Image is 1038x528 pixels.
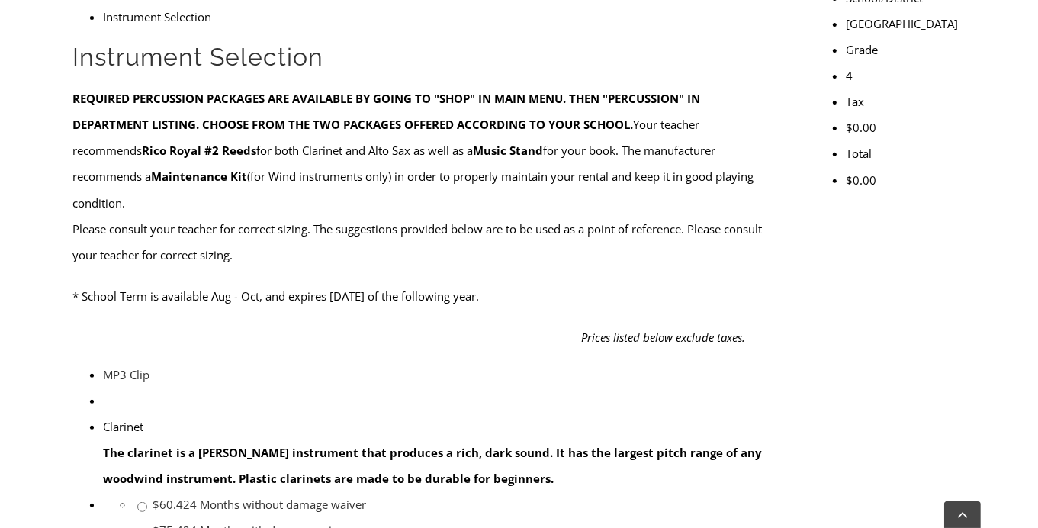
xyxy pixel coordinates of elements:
strong: The clarinet is a [PERSON_NAME] instrument that produces a rich, dark sound. It has the largest p... [103,445,762,486]
li: Grade [846,37,966,63]
li: 4 [846,63,966,89]
h2: Instrument Selection [72,41,779,73]
li: Instrument Selection [103,4,779,30]
strong: REQUIRED PERCUSSION PACKAGES ARE AVAILABLE BY GOING TO "SHOP" IN MAIN MENU. THEN "PERCUSSION" IN ... [72,91,700,132]
li: $0.00 [846,114,966,140]
li: Tax [846,89,966,114]
em: Prices listed below exclude taxes. [581,330,745,345]
li: $0.00 [846,167,966,193]
a: $60.424 Months without damage waiver [153,497,366,512]
strong: Maintenance Kit [151,169,247,184]
span: $60.42 [153,497,190,512]
strong: Music Stand [473,143,543,158]
strong: Rico Royal #2 Reeds [142,143,256,158]
div: Clarinet [103,414,779,439]
p: Please consult your teacher for correct sizing. The suggestions provided below are to be used as ... [72,216,779,268]
p: * School Term is available Aug - Oct, and expires [DATE] of the following year. [72,283,779,309]
a: MP3 Clip [103,367,149,382]
li: [GEOGRAPHIC_DATA] [846,11,966,37]
li: Total [846,140,966,166]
